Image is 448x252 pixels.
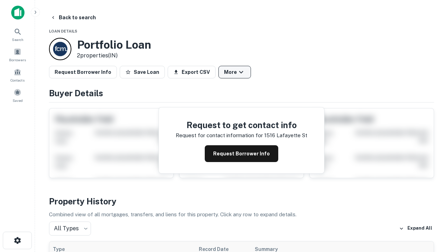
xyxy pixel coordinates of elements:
iframe: Chat Widget [413,196,448,230]
a: Search [2,25,33,44]
p: 2 properties (IN) [77,51,151,60]
button: Request Borrower Info [49,66,117,78]
button: More [218,66,251,78]
button: Back to search [48,11,99,24]
button: Export CSV [168,66,216,78]
img: capitalize-icon.png [11,6,24,20]
h4: Request to get contact info [176,119,307,131]
p: Request for contact information for [176,131,263,140]
span: Borrowers [9,57,26,63]
span: Saved [13,98,23,103]
button: Request Borrower Info [205,145,278,162]
button: Save Loan [120,66,165,78]
div: All Types [49,222,91,236]
span: Loan Details [49,29,77,33]
span: Contacts [10,77,24,83]
span: Search [12,37,23,42]
p: Combined view of all mortgages, transfers, and liens for this property. Click any row to expand d... [49,210,434,219]
h3: Portfolio Loan [77,38,151,51]
a: Saved [2,86,33,105]
button: Expand All [397,223,434,234]
a: Borrowers [2,45,33,64]
p: 1516 lafayette st [264,131,307,140]
h4: Property History [49,195,434,208]
h4: Buyer Details [49,87,434,99]
a: Contacts [2,65,33,84]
